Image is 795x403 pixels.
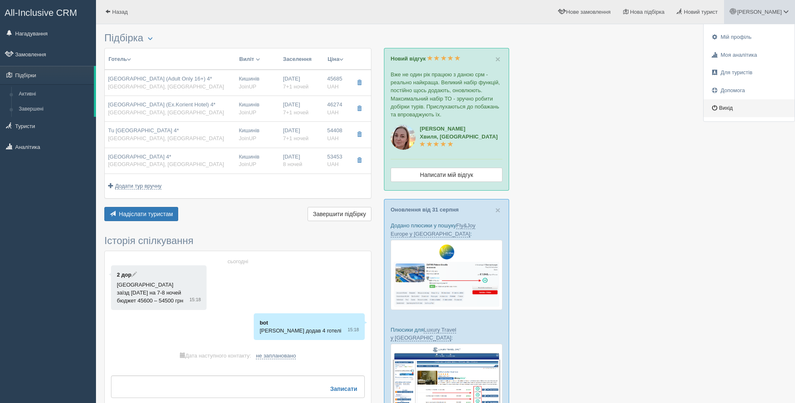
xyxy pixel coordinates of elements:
button: Close [495,55,500,63]
span: [PERSON_NAME] додав 4 готелі [260,327,341,334]
div: Кишинів [239,75,276,91]
span: JoinUP [239,83,256,90]
div: Кишинів [239,101,276,116]
span: Допомога [721,87,745,93]
span: Надіслати туристам [119,211,173,217]
span: Виліт [239,56,254,62]
a: Моя аналітика [704,46,795,64]
p: Вже не один рік працюю з даною срм - реально найкраща. Великий набір функцій, постійно щось додаю... [391,71,502,118]
span: JoinUP [239,161,256,167]
span: 7+1 ночей [283,135,308,141]
button: Виліт [239,55,260,64]
span: 7+1 ночей [283,83,308,90]
a: [PERSON_NAME]Хвиля, [GEOGRAPHIC_DATA] [420,126,498,148]
div: [DATE] [283,101,321,116]
span: 54408 [327,127,342,133]
span: 53453 [327,154,342,160]
a: Активні [15,87,94,102]
span: JoinUP [239,135,256,141]
span: 45685 [327,76,342,82]
a: All-Inclusive CRM [0,0,96,23]
span: [GEOGRAPHIC_DATA], [GEOGRAPHIC_DATA] [108,161,224,167]
a: Новий відгук [391,55,460,62]
span: 15:18 [189,297,201,303]
span: 15:18 [348,327,359,333]
span: Tu [GEOGRAPHIC_DATA] 4* [108,127,179,133]
span: UAH [327,161,338,167]
a: Додати тур вручну [108,183,162,189]
button: Надіслати туристам [104,207,178,221]
a: Fly&Joy Europe у [GEOGRAPHIC_DATA] [391,222,475,237]
a: Для туристів [704,64,795,82]
b: Записати [330,385,357,392]
span: Мій профіль [721,34,752,40]
span: Новий турист [684,9,718,15]
span: Нове замовлення [566,9,611,15]
a: не заплановано [256,353,296,359]
span: [PERSON_NAME] [737,9,782,15]
span: All-Inclusive CRM [5,8,77,18]
a: Вихід [704,99,795,117]
div: [DATE] [283,75,321,91]
span: UAH [327,109,338,116]
span: UAH [327,83,338,90]
span: [GEOGRAPHIC_DATA], [GEOGRAPHIC_DATA] [108,135,224,141]
a: Написати мій відгук [391,168,502,182]
span: 7+1 ночей [283,109,308,116]
span: 46274 [327,101,342,108]
div: Кишинів [239,127,276,142]
span: [GEOGRAPHIC_DATA], [GEOGRAPHIC_DATA] [108,109,224,116]
span: Завершити підбірку [313,211,366,217]
div: Кишинів [239,153,276,169]
a: Оновлення від 31 серпня [391,207,459,213]
span: UAH [327,135,338,141]
button: Завершити підбірку [308,207,371,221]
a: Мій профіль [704,28,795,46]
div: [DATE] [283,127,321,142]
span: Історія спілкування [104,235,194,246]
span: JoinUP [239,109,256,116]
span: Моя аналітика [721,52,757,58]
p: 2 дор [117,271,201,279]
span: [GEOGRAPHIC_DATA], [GEOGRAPHIC_DATA] [108,83,224,90]
span: Нова підбірка [630,9,665,15]
p: Додано плюсики у пошуку : [391,222,502,237]
button: Ціна [327,55,344,64]
span: [GEOGRAPHIC_DATA] (Adult Only 16+) 4* [108,76,212,82]
h3: Підбірка [104,33,371,44]
a: Luxury Travel у [GEOGRAPHIC_DATA] [391,327,456,341]
button: Записати [325,382,363,396]
span: [GEOGRAPHIC_DATA] (Ex.Korient Hotel) 4* [108,101,215,108]
p: bot [260,319,359,327]
th: Заселення [280,48,324,70]
span: Додати тур вручну [115,183,162,189]
div: Дата наступного контакту: [111,352,365,360]
div: сьогодні [111,257,365,265]
span: [GEOGRAPHIC_DATA] 4* [108,154,171,160]
span: × [495,205,500,215]
p: Плюсики для : [391,326,502,342]
a: Допомога [704,82,795,100]
a: Завершені [15,102,94,117]
span: [GEOGRAPHIC_DATA] заїзд [DATE] на 7-8 ночей бюджет 45600 – 54500 грн [117,282,183,304]
span: × [495,54,500,64]
img: fly-joy-de-proposal-crm-for-travel-agency.png [391,240,502,310]
span: Для туристів [721,69,752,76]
div: [DATE] [283,153,321,169]
button: Close [495,206,500,214]
button: Готель [108,55,131,64]
span: 8 ночей [283,161,302,167]
span: Назад [112,9,128,15]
